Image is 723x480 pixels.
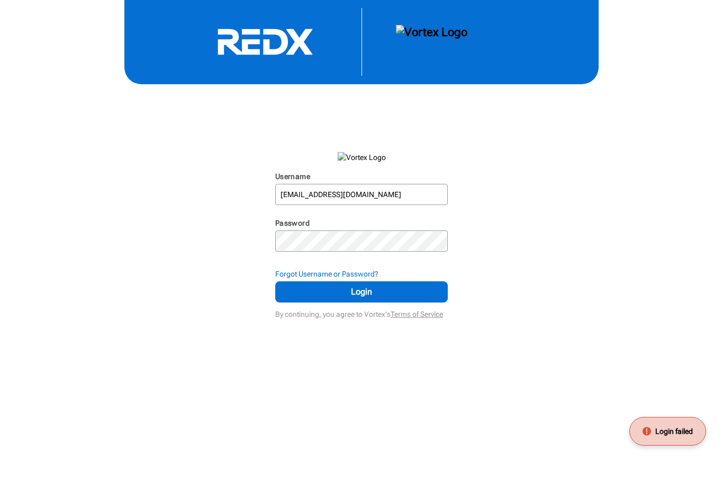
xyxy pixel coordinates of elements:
span: Login [288,286,435,299]
strong: Forgot Username or Password? [275,270,378,279]
button: Login [275,282,448,303]
div: By continuing, you agree to Vortex's [275,305,448,320]
span: Login failed [655,426,693,437]
svg: RedX Logo [186,29,345,56]
img: Vortex Logo [338,153,386,163]
div: Forgot Username or Password? [275,269,448,280]
img: Vortex Logo [396,25,467,59]
a: Terms of Service [391,310,443,319]
label: Password [275,219,310,228]
label: Username [275,173,310,181]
